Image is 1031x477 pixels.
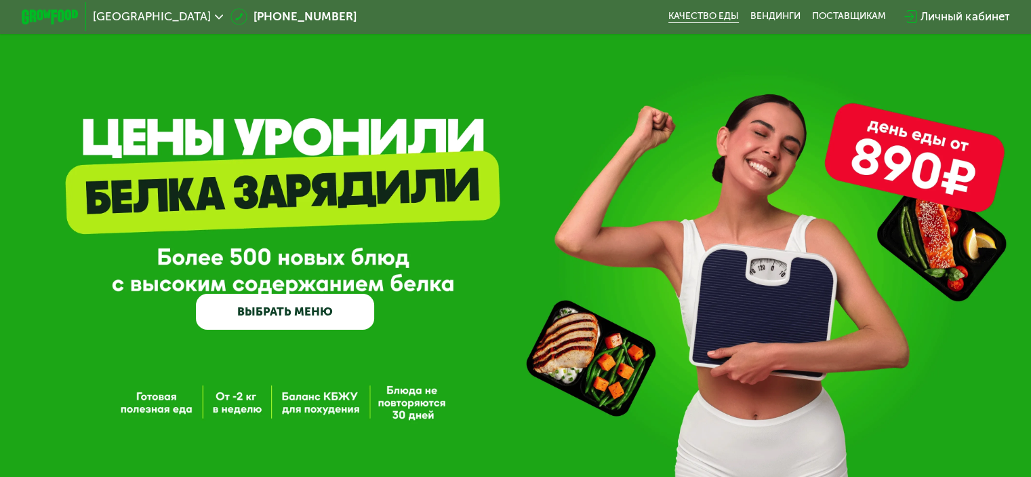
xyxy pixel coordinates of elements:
span: [GEOGRAPHIC_DATA] [93,11,211,22]
div: Личный кабинет [921,8,1009,25]
a: Вендинги [750,11,801,22]
a: ВЫБРАТЬ МЕНЮ [196,294,374,330]
a: Качество еды [668,11,739,22]
a: [PHONE_NUMBER] [230,8,357,25]
div: поставщикам [812,11,886,22]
